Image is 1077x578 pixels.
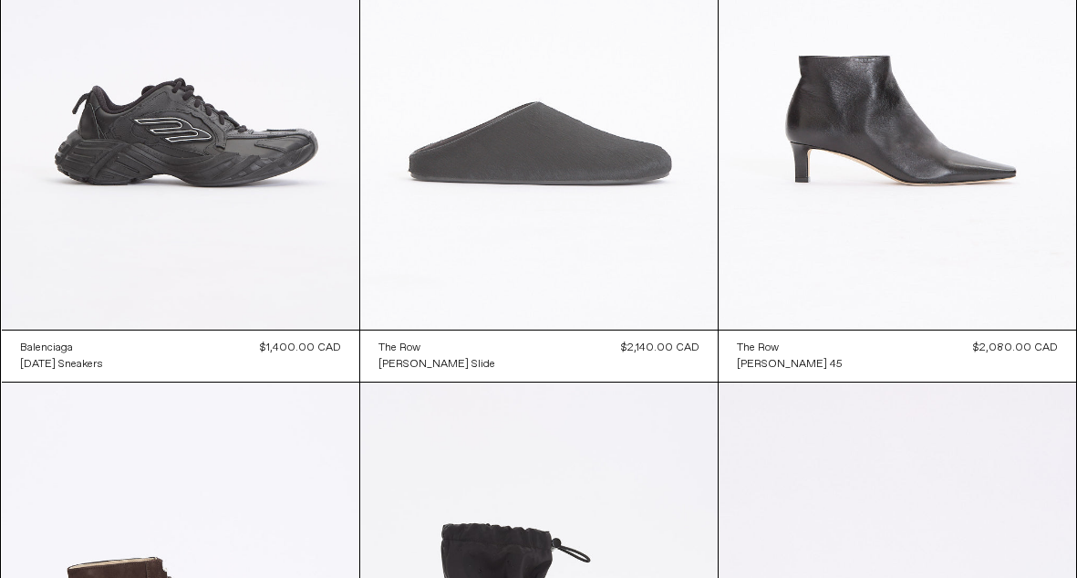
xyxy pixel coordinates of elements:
div: [DATE] Sneakers [20,357,103,373]
a: The Row [737,340,843,356]
a: [PERSON_NAME] 45 [737,356,843,373]
a: Balenciaga [20,340,103,356]
div: $2,080.00 CAD [973,340,1058,356]
div: The Row [378,341,420,356]
div: $2,140.00 CAD [621,340,699,356]
div: $1,400.00 CAD [260,340,341,356]
div: [PERSON_NAME] Slide [378,357,495,373]
div: [PERSON_NAME] 45 [737,357,843,373]
div: Balenciaga [20,341,73,356]
a: The Row [378,340,495,356]
a: [PERSON_NAME] Slide [378,356,495,373]
div: The Row [737,341,779,356]
a: [DATE] Sneakers [20,356,103,373]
